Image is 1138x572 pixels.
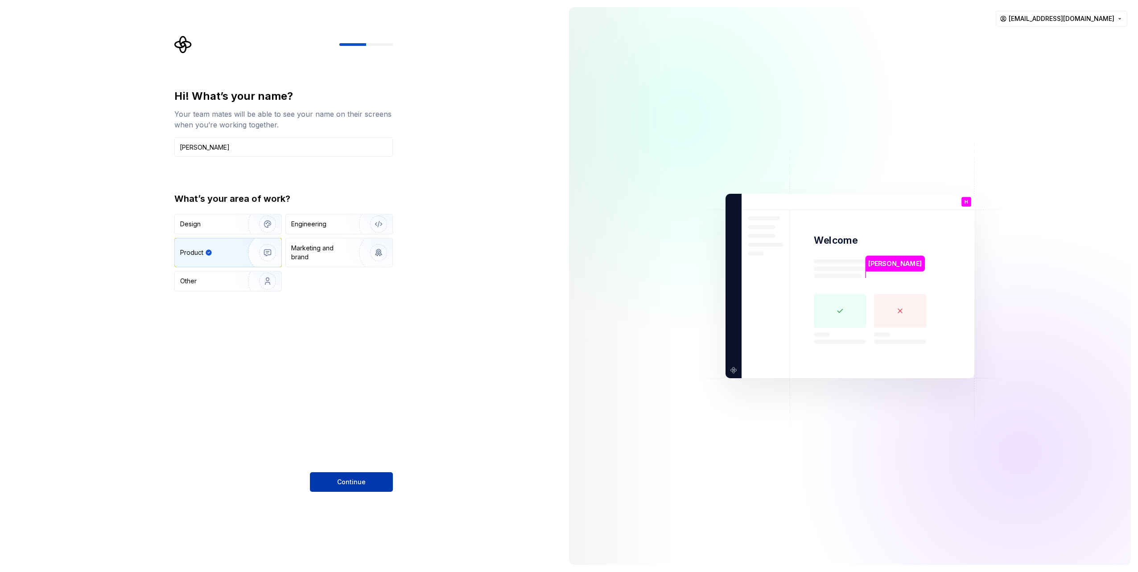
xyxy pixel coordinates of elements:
div: Your team mates will be able to see your name on their screens when you’re working together. [174,109,393,130]
button: Continue [310,472,393,492]
button: [EMAIL_ADDRESS][DOMAIN_NAME] [996,11,1127,27]
input: Han Solo [174,137,393,157]
div: Hi! What’s your name? [174,89,393,103]
div: Engineering [291,220,326,229]
p: [PERSON_NAME] [868,259,922,269]
p: H [965,200,968,204]
div: Marketing and brand [291,244,351,261]
div: Design [180,220,201,229]
p: Welcome [814,234,858,247]
span: Continue [337,478,366,486]
div: Other [180,277,197,286]
span: [EMAIL_ADDRESS][DOMAIN_NAME] [1009,14,1114,23]
svg: Supernova Logo [174,36,192,53]
div: Product [180,248,203,257]
div: What’s your area of work? [174,192,393,205]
